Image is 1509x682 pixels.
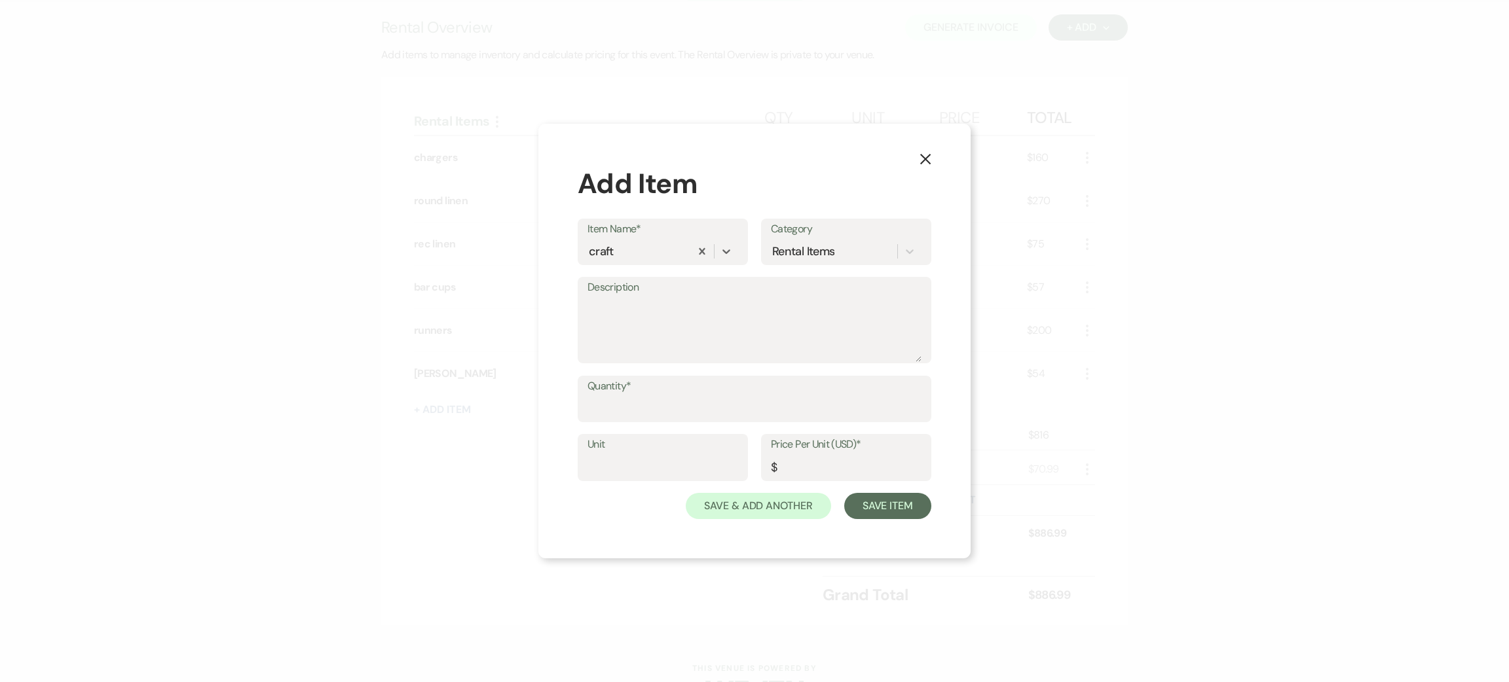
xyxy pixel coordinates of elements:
button: Save Item [844,493,931,519]
label: Description [587,278,922,297]
label: Price Per Unit (USD)* [771,435,922,454]
div: Rental Items [772,242,834,260]
div: craft [589,242,614,260]
label: Quantity* [587,377,922,396]
button: Save & Add Another [686,493,831,519]
label: Category [771,220,922,239]
label: Unit [587,435,738,454]
div: Add Item [578,163,931,204]
label: Item Name* [587,220,738,239]
div: $ [771,459,777,476]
